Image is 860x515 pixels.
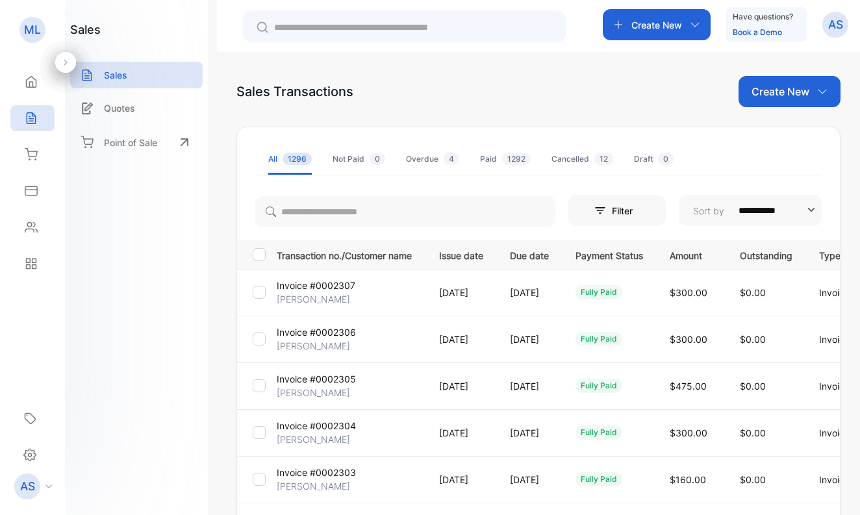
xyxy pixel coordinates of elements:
span: $0.00 [740,334,766,345]
div: All [268,153,312,165]
p: Invoice [819,379,857,393]
p: [DATE] [510,473,549,486]
span: 0 [658,153,674,165]
div: Not Paid [333,153,385,165]
p: Due date [510,246,549,262]
p: [PERSON_NAME] [277,386,350,399]
span: $0.00 [740,427,766,438]
span: $0.00 [740,381,766,392]
h1: sales [70,21,101,38]
p: Sort by [693,204,724,218]
p: [DATE] [439,333,483,346]
span: $0.00 [740,287,766,298]
p: Invoice [819,286,857,299]
p: Invoice #0002307 [277,279,355,292]
p: Amount [670,246,713,262]
p: [DATE] [439,286,483,299]
p: Quotes [104,101,135,115]
a: Point of Sale [70,128,203,157]
a: Book a Demo [733,27,782,37]
span: 0 [370,153,385,165]
span: $0.00 [740,474,766,485]
p: AS [828,16,843,33]
p: [PERSON_NAME] [277,479,350,493]
span: $300.00 [670,287,707,298]
div: fully paid [575,285,622,299]
button: Create New [603,9,711,40]
span: 4 [444,153,459,165]
p: Payment Status [575,246,643,262]
p: Invoice [819,473,857,486]
p: [DATE] [510,286,549,299]
p: Invoice #0002304 [277,419,356,433]
span: $475.00 [670,381,707,392]
div: Cancelled [551,153,613,165]
span: 1296 [283,153,312,165]
p: Sales [104,68,127,82]
p: Create New [631,18,682,32]
p: Point of Sale [104,136,157,149]
p: ML [24,21,41,38]
p: [DATE] [510,379,549,393]
div: fully paid [575,332,622,346]
button: Create New [739,76,841,107]
p: Issue date [439,246,483,262]
p: [DATE] [510,426,549,440]
span: $300.00 [670,427,707,438]
p: [PERSON_NAME] [277,433,350,446]
p: Invoice [819,426,857,440]
p: Outstanding [740,246,792,262]
p: Transaction no./Customer name [277,246,423,262]
p: [DATE] [439,473,483,486]
p: Invoice #0002303 [277,466,356,479]
div: fully paid [575,425,622,440]
span: 1292 [502,153,531,165]
p: Invoice [819,333,857,346]
div: fully paid [575,472,622,486]
button: AS [822,9,848,40]
a: Quotes [70,95,203,121]
p: [PERSON_NAME] [277,339,350,353]
p: Invoice #0002305 [277,372,356,386]
p: AS [20,478,35,495]
a: Sales [70,62,203,88]
p: [DATE] [439,426,483,440]
span: $300.00 [670,334,707,345]
p: [DATE] [510,333,549,346]
div: Paid [480,153,531,165]
p: Create New [752,84,809,99]
span: $160.00 [670,474,706,485]
p: Type [819,246,857,262]
button: Sort by [679,195,822,226]
div: fully paid [575,379,622,393]
span: 12 [594,153,613,165]
p: [DATE] [439,379,483,393]
p: [PERSON_NAME] [277,292,350,306]
div: Sales Transactions [236,82,353,101]
p: Invoice #0002306 [277,325,356,339]
div: Draft [634,153,674,165]
div: Overdue [406,153,459,165]
p: Have questions? [733,10,793,23]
